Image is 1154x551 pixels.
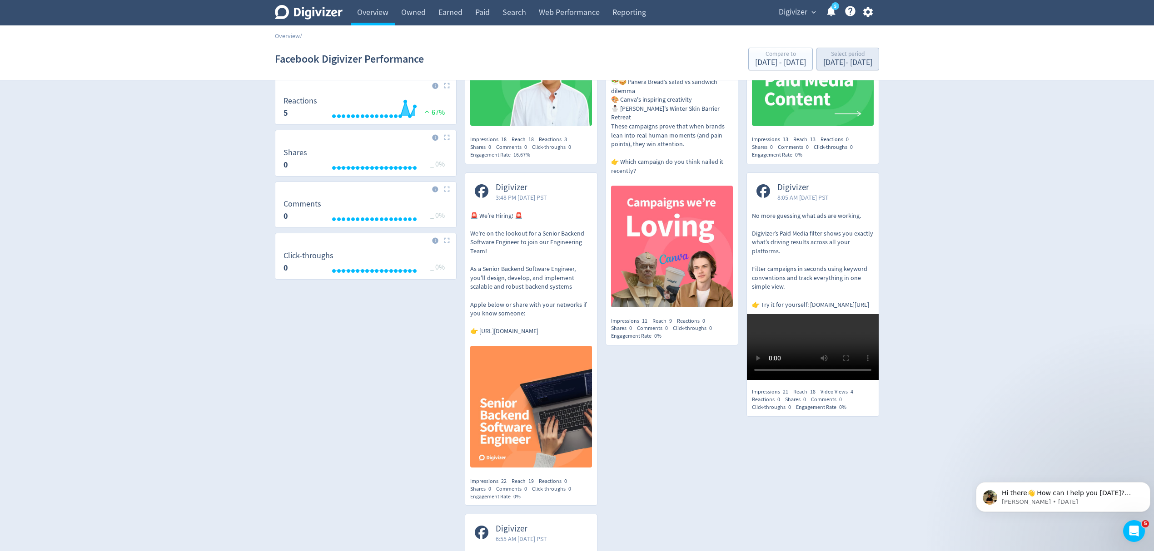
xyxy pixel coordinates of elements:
span: 0 [488,143,491,151]
div: Click-throughs [673,325,717,332]
strong: 0 [284,159,288,170]
span: 11 [642,317,647,325]
span: 5 [1142,520,1149,527]
div: Shares [611,325,637,332]
span: 0 [702,317,705,325]
svg: Shares 0 [279,148,452,172]
div: Comments [778,143,814,151]
span: 0 [803,396,806,403]
span: 0 [770,143,773,151]
h1: Facebook Digivizer Performance [275,44,424,74]
div: Engagement Rate [796,403,851,411]
div: Reach [793,136,821,143]
div: Impressions [752,388,793,396]
iframe: Intercom live chat [1123,520,1145,542]
div: Reactions [752,396,785,403]
span: 0 [524,143,527,151]
dt: Click-throughs [284,251,333,261]
span: 0 [568,485,571,492]
dt: Reactions [284,96,317,106]
span: 0% [839,403,846,411]
div: Impressions [470,477,512,485]
strong: 5 [284,108,288,118]
span: 0 [488,485,491,492]
p: 🚨 We’re Hiring! 🚨 We're on the lookout for a Senior Backend Software Engineer to join our Enginee... [470,212,592,336]
span: 22 [501,477,507,485]
div: Shares [752,143,778,151]
span: 0 [788,403,791,411]
span: 19 [528,477,534,485]
span: 3 [564,136,567,143]
button: Select period[DATE]- [DATE] [816,48,879,70]
svg: Reactions 5 [279,97,452,121]
span: 18 [810,388,816,395]
div: Comments [637,325,673,332]
span: Digivizer [496,524,547,534]
img: Placeholder [444,134,450,140]
strong: 0 [284,262,288,273]
div: Reactions [677,317,710,325]
a: Overview [275,32,300,40]
span: _ 0% [430,263,445,272]
span: 13 [783,136,788,143]
a: Digivizer4:45 PM [DATE] PSTCampaigns that made us stop scrolling: 💻 Telstra tackling cyber securi... [606,13,738,310]
div: Shares [785,396,811,403]
span: 0 [524,485,527,492]
span: Digivizer [779,5,807,20]
div: Select period [823,51,872,59]
div: Comments [496,143,532,151]
span: 8:05 AM [DATE] PST [777,193,829,202]
span: 6:55 AM [DATE] PST [496,534,547,543]
span: 0 [665,325,668,332]
span: _ 0% [430,211,445,220]
span: 3:48 PM [DATE] PST [496,193,547,202]
div: Click-throughs [752,403,796,411]
span: 0 [846,136,849,143]
strong: 0 [284,211,288,221]
span: 67% [423,108,445,117]
div: Reactions [539,136,572,143]
div: Reactions [821,136,854,143]
div: Comments [496,485,532,493]
span: 0% [654,332,662,339]
span: 4 [851,388,853,395]
div: Engagement Rate [470,151,535,159]
img: Placeholder [444,186,450,192]
span: 0 [850,143,853,151]
img: Placeholder [444,237,450,243]
iframe: Intercom notifications message [972,463,1154,526]
div: Reactions [539,477,572,485]
span: 0 [564,477,567,485]
div: Shares [470,143,496,151]
svg: Click-throughs 0 [279,251,452,275]
div: Engagement Rate [611,332,667,340]
div: [DATE] - [DATE] [823,59,872,67]
div: Reach [652,317,677,325]
span: Digivizer [496,182,547,193]
dt: Shares [284,148,307,158]
div: [DATE] - [DATE] [755,59,806,67]
div: Shares [470,485,496,493]
span: 0% [795,151,802,158]
p: No more guessing what ads are working. Digivizer’s Paid Media filter shows you exactly what’s dri... [752,212,874,310]
div: Engagement Rate [752,151,807,159]
div: Reach [512,477,539,485]
p: Campaigns that made us stop scrolling: 💻 Telstra tackling cyber security 🥗🥪 Panera Bread’s salad ... [611,51,733,175]
a: Digivizer3:48 PM [DATE] PST🚨 We’re Hiring! 🚨 We're on the lookout for a Senior Backend Software E... [465,173,597,470]
div: Reach [512,136,539,143]
span: _ 0% [430,160,445,169]
div: Reach [793,388,821,396]
div: Impressions [470,136,512,143]
button: Digivizer [776,5,818,20]
span: 13 [810,136,816,143]
img: positive-performance.svg [423,108,432,115]
img: Placeholder [444,83,450,89]
span: 0% [513,493,521,500]
div: Impressions [611,317,652,325]
div: Video Views [821,388,858,396]
div: Impressions [752,136,793,143]
svg: Comments 0 [279,200,452,224]
div: Comments [811,396,847,403]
